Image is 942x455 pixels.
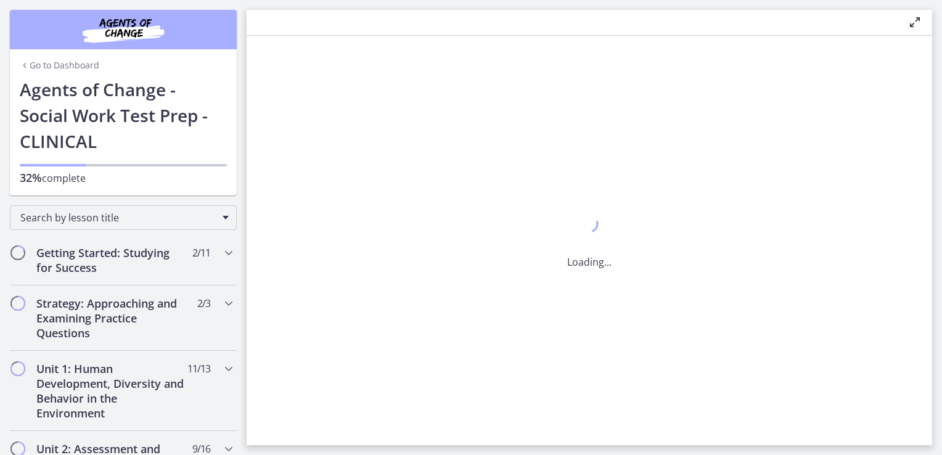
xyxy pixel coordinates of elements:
span: 11 / 13 [187,361,210,376]
a: Go to Dashboard [20,59,99,72]
span: 32% [20,170,42,185]
span: 2 / 11 [192,245,210,260]
span: 2 / 3 [197,296,210,311]
h2: Strategy: Approaching and Examining Practice Questions [36,296,187,340]
div: Search by lesson title [10,205,237,230]
h2: Getting Started: Studying for Success [36,245,187,275]
div: 1 [567,211,612,240]
img: Agents of Change [49,15,197,44]
span: Search by lesson title [20,211,216,224]
h1: Agents of Change - Social Work Test Prep - CLINICAL [20,76,227,154]
p: Loading... [567,255,612,269]
h2: Unit 1: Human Development, Diversity and Behavior in the Environment [36,361,187,420]
p: complete [20,170,227,186]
